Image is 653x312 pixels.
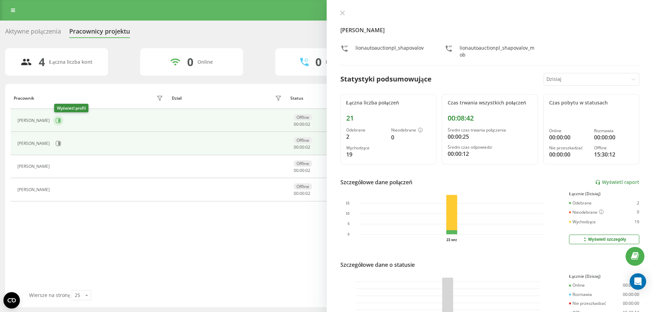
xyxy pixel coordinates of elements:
[187,55,193,68] div: 0
[17,118,51,123] div: [PERSON_NAME]
[17,141,51,146] div: [PERSON_NAME]
[340,74,432,84] div: Statystyki podsumowujące
[549,150,589,159] div: 00:00:00
[340,261,415,269] div: Szczegółowe dane o statusie
[582,237,626,242] div: Wyświetl szczegóły
[549,100,633,106] div: Czas pobytu w statusach
[637,210,639,215] div: 0
[300,190,304,196] span: 00
[569,191,639,196] div: Łącznie (Dzisiaj)
[294,122,310,127] div: : :
[569,201,592,205] div: Odebrane
[346,100,431,106] div: Łączna liczba połączeń
[634,220,639,224] div: 19
[294,191,310,196] div: : :
[346,133,386,141] div: 2
[75,292,80,299] div: 25
[305,167,310,173] span: 02
[347,233,349,236] text: 0
[294,168,310,173] div: : :
[305,190,310,196] span: 02
[29,292,70,298] span: Wiersze na stronę
[460,45,535,58] div: lionautoauctionpl_shapovalov_mob
[448,114,532,122] div: 00:08:42
[305,144,310,150] span: 02
[346,150,386,159] div: 19
[300,121,304,127] span: 00
[294,137,312,143] div: Offline
[623,283,639,288] div: 00:00:00
[197,59,213,65] div: Online
[569,292,592,297] div: Rozmawia
[594,133,633,141] div: 00:00:00
[346,146,386,150] div: Wychodzące
[549,128,589,133] div: Online
[17,164,51,169] div: [PERSON_NAME]
[446,238,457,242] text: 23 wrz
[549,133,589,141] div: 00:00:00
[569,235,639,244] button: Wyświetl szczegóły
[326,59,353,65] div: Rozmawiają
[172,96,181,101] div: Dział
[294,190,299,196] span: 00
[14,96,34,101] div: Pracownik
[3,292,20,309] button: Open CMP widget
[595,179,639,185] a: Wyświetl raport
[448,150,532,158] div: 00:00:12
[594,150,633,159] div: 15:30:12
[569,283,585,288] div: Online
[549,146,589,150] div: Nie przeszkadzać
[39,55,45,68] div: 4
[623,292,639,297] div: 00:00:00
[347,222,349,226] text: 5
[346,128,386,133] div: Odebrane
[391,128,431,133] div: Nieodebrane
[294,183,312,190] div: Offline
[448,100,532,106] div: Czas trwania wszystkich połączeń
[290,96,303,101] div: Status
[294,114,312,121] div: Offline
[630,273,646,290] div: Open Intercom Messenger
[300,144,304,150] span: 00
[305,121,310,127] span: 02
[49,59,92,65] div: Łączna liczba kont
[391,133,431,141] div: 0
[569,220,596,224] div: Wychodzące
[569,210,604,215] div: Nieodebrane
[294,160,312,167] div: Offline
[623,301,639,306] div: 00:00:00
[448,145,532,150] div: Średni czas odpowiedzi
[569,274,639,279] div: Łącznie (Dzisiaj)
[346,201,350,205] text: 15
[294,167,299,173] span: 00
[315,55,322,68] div: 0
[355,45,424,58] div: lionautoauctionpl_shapovalov
[594,146,633,150] div: Offline
[448,133,532,141] div: 00:00:25
[594,128,633,133] div: Rozmawia
[340,178,413,186] div: Szczegółowe dane połączeń
[294,144,299,150] span: 00
[5,28,61,38] div: Aktywne połączenia
[54,104,88,112] div: Wyświetl profil
[346,114,431,122] div: 21
[346,212,350,215] text: 10
[340,26,640,34] h4: [PERSON_NAME]
[569,301,606,306] div: Nie przeszkadzać
[637,201,639,205] div: 2
[69,28,130,38] div: Pracownicy projektu
[294,145,310,150] div: : :
[294,121,299,127] span: 00
[17,187,51,192] div: [PERSON_NAME]
[300,167,304,173] span: 00
[448,128,532,133] div: Średni czas trwania połączenia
